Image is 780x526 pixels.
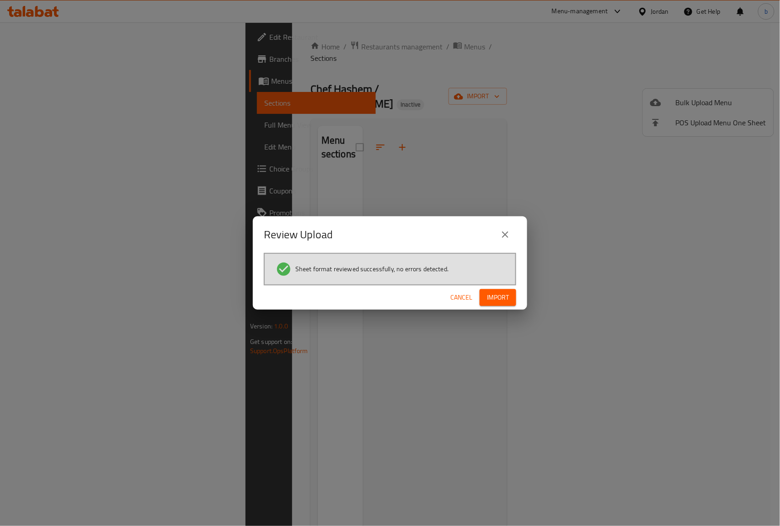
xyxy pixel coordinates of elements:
[487,292,509,303] span: Import
[450,292,472,303] span: Cancel
[295,264,449,274] span: Sheet format reviewed successfully, no errors detected.
[264,227,333,242] h2: Review Upload
[480,289,516,306] button: Import
[494,224,516,246] button: close
[447,289,476,306] button: Cancel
